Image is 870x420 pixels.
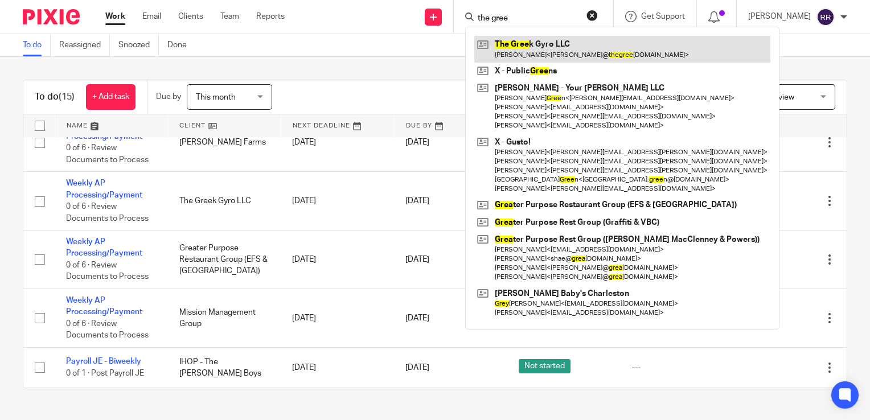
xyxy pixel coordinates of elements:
span: [DATE] [405,314,429,322]
a: Weekly AP Processing/Payment [66,179,142,199]
a: + Add task [86,84,136,110]
img: Pixie [23,9,80,24]
p: Due by [156,91,181,102]
a: Work [105,11,125,22]
td: [DATE] [281,289,394,347]
a: Team [220,11,239,22]
span: 0 of 6 · Review Documents to Process [66,144,149,164]
td: Greater Purpose Restaurant Group (EFS & [GEOGRAPHIC_DATA]) [168,230,281,289]
a: Snoozed [118,34,159,56]
span: Not started [519,359,571,373]
img: svg%3E [816,8,835,26]
span: This month [196,93,236,101]
a: To do [23,34,51,56]
a: Reports [256,11,285,22]
span: [DATE] [405,138,429,146]
p: [PERSON_NAME] [748,11,811,22]
span: 0 of 6 · Review Documents to Process [66,203,149,223]
span: (15) [59,92,75,101]
a: Weekly AP Processing/Payment [66,238,142,257]
td: [PERSON_NAME] Farms [168,113,281,172]
td: [DATE] [281,230,394,289]
span: 0 of 6 · Review Documents to Process [66,261,149,281]
a: Email [142,11,161,22]
h1: To do [35,91,75,103]
a: Payroll JE - Biweekly [66,357,141,365]
span: [DATE] [405,197,429,205]
span: 0 of 6 · Review Documents to Process [66,320,149,340]
td: [DATE] [281,347,394,388]
a: Reassigned [59,34,110,56]
td: [DATE] [281,172,394,230]
td: IHOP - The [PERSON_NAME] Boys [168,347,281,388]
a: Clients [178,11,203,22]
td: [DATE] [281,113,394,172]
button: Clear [586,10,598,21]
span: [DATE] [405,256,429,263]
td: Mission Management Group [168,289,281,347]
a: Weekly AP Processing/Payment [66,297,142,316]
input: Search [477,14,579,24]
div: --- [632,362,723,373]
span: Get Support [641,13,685,20]
a: Weekly AP Processing/Payment [66,121,142,141]
span: 0 of 1 · Post Payroll JE [66,369,144,377]
a: Done [167,34,195,56]
span: [DATE] [405,364,429,372]
td: The Greek Gyro LLC [168,172,281,230]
